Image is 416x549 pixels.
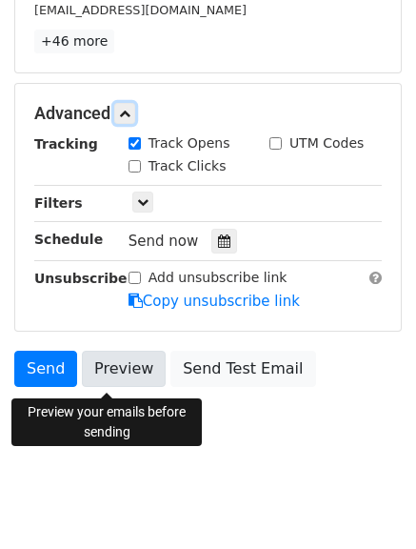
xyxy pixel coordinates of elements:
label: Track Clicks [149,156,227,176]
small: [EMAIL_ADDRESS][DOMAIN_NAME] [34,3,247,17]
label: Track Opens [149,133,230,153]
span: Send now [129,233,199,250]
h5: Advanced [34,103,382,124]
strong: Schedule [34,232,103,247]
strong: Unsubscribe [34,271,128,286]
label: Add unsubscribe link [149,268,287,288]
a: Send [14,351,77,387]
a: Send Test Email [170,351,315,387]
a: Preview [82,351,166,387]
a: Copy unsubscribe link [129,293,300,310]
div: Preview your emails before sending [11,398,202,446]
label: UTM Codes [289,133,364,153]
iframe: Chat Widget [321,457,416,549]
strong: Filters [34,195,83,211]
a: +46 more [34,30,114,53]
strong: Tracking [34,136,98,152]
